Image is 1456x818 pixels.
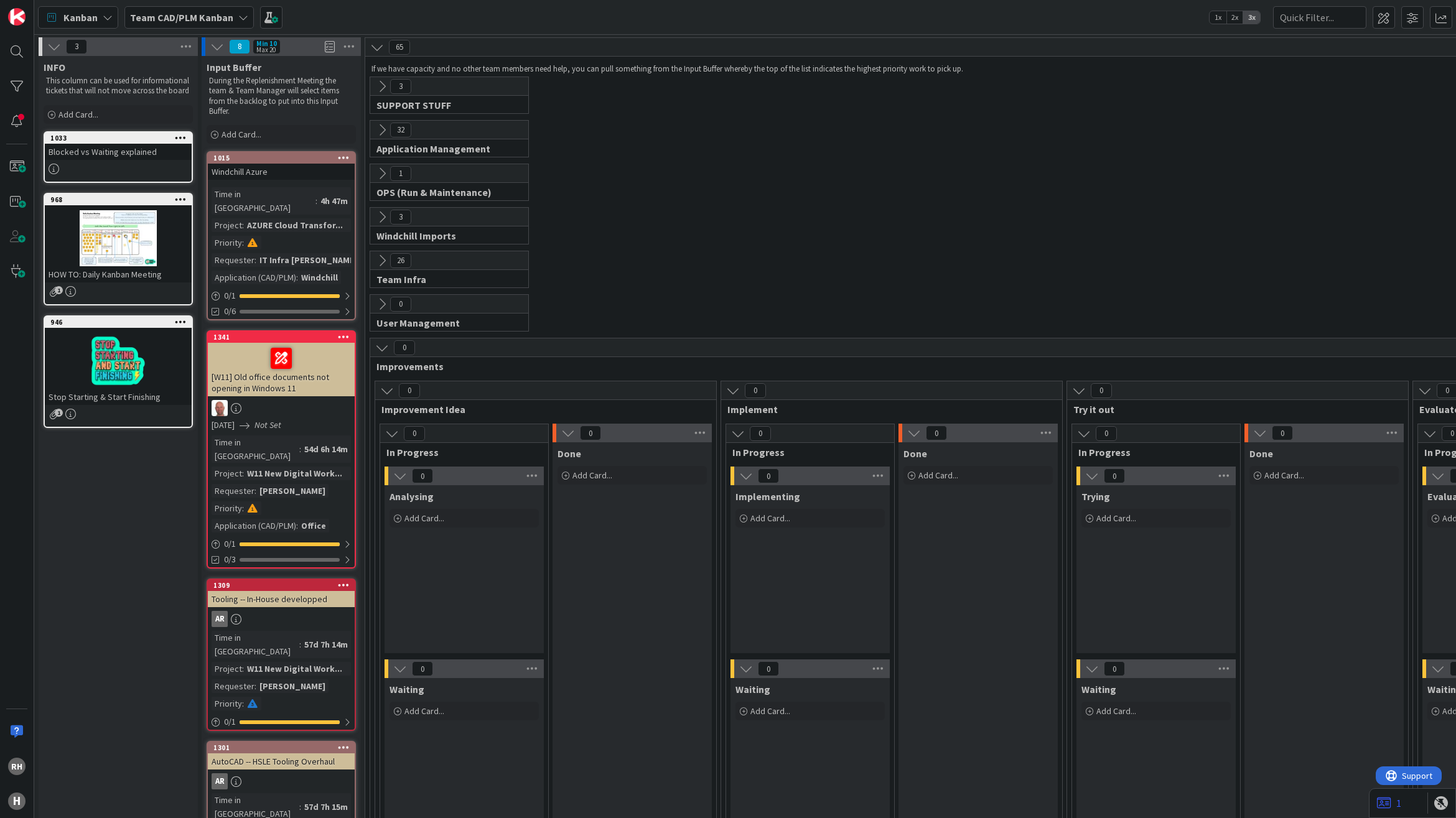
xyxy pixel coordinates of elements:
span: Support [26,2,57,17]
a: 1341[W11] Old office documents not opening in Windows 11RK[DATE]Not SetTime in [GEOGRAPHIC_DATA]:... [207,330,356,569]
span: : [242,501,244,515]
span: : [299,800,301,814]
div: 1309 [208,580,355,591]
span: In Progress [1078,446,1225,458]
span: : [254,253,256,267]
span: 1 [390,166,411,181]
span: 1x [1210,11,1226,24]
span: : [315,194,317,208]
span: In Progress [732,446,879,458]
span: 0 [1272,425,1293,440]
span: Analysing [390,490,434,503]
span: Waiting [390,683,424,695]
span: 65 [389,40,410,55]
div: 1015 [208,152,355,164]
div: 54d 6h 14m [301,442,351,456]
span: User Management [376,317,513,329]
span: Team Infra [376,273,513,286]
div: IT Infra [PERSON_NAME] [256,253,360,267]
span: 1 [55,286,63,294]
span: Add Card... [1096,705,1136,717]
div: 1309 [213,581,355,590]
div: Requester [212,253,254,267]
span: 0 [412,661,433,676]
span: Trying [1081,490,1110,503]
div: 1033 [45,132,192,144]
div: Project [212,662,242,676]
span: Done [558,447,581,460]
div: AZURE Cloud Transfor... [244,218,346,232]
span: 0 [399,383,420,398]
span: 3 [390,79,411,94]
div: Priority [212,236,242,249]
span: : [296,271,298,284]
span: 0 [390,297,411,312]
div: Windchill [298,271,341,284]
div: Time in [GEOGRAPHIC_DATA] [212,435,299,463]
div: 4h 47m [317,194,351,208]
span: 0/3 [224,553,236,566]
span: Waiting [1081,683,1116,695]
span: Add Card... [404,705,444,717]
div: 1341[W11] Old office documents not opening in Windows 11 [208,332,355,396]
span: SUPPORT STUFF [376,99,513,111]
div: 968HOW TO: Daily Kanban Meeting [45,194,192,282]
span: 0 [750,426,771,441]
span: Add Card... [58,109,98,120]
a: 946Stop Starting & Start Finishing [44,315,193,428]
span: 3 [66,39,87,54]
a: 1 [1377,796,1401,811]
span: Implement [727,403,1047,416]
div: 0/1 [208,536,355,552]
span: 1 [55,409,63,417]
div: HOW TO: Daily Kanban Meeting [45,266,192,282]
b: Team CAD/PLM Kanban [130,11,233,24]
span: : [254,679,256,693]
div: 968 [45,194,192,205]
div: 968 [50,195,192,204]
span: [DATE] [212,419,235,432]
div: 0/1 [208,288,355,304]
div: AR [212,611,228,627]
span: 2x [1226,11,1243,24]
div: Project [212,218,242,232]
div: Application (CAD/PLM) [212,519,296,532]
span: : [242,236,244,249]
div: RK [208,400,355,416]
span: 26 [390,253,411,268]
div: 1309Tooling -- In-House developped [208,580,355,607]
span: Windchill Imports [376,230,513,242]
div: 57d 7h 14m [301,638,351,651]
div: 1301 [213,743,355,752]
span: Done [903,447,927,460]
div: [PERSON_NAME] [256,679,329,693]
span: In Progress [386,446,533,458]
div: 1341 [213,333,355,342]
span: : [242,662,244,676]
div: 946 [50,318,192,327]
span: Add Card... [572,470,612,481]
a: 1033Blocked vs Waiting explained [44,131,193,183]
div: Min 10 [256,40,277,47]
span: Try it out [1073,403,1393,416]
span: Add Card... [918,470,958,481]
div: 1341 [208,332,355,343]
div: W11 New Digital Work... [244,467,345,480]
div: Blocked vs Waiting explained [45,144,192,160]
i: Not Set [254,419,281,430]
p: This column can be used for informational tickets that will not move across the board [46,76,190,96]
span: 0 [745,383,766,398]
span: 8 [229,39,250,54]
div: [W11] Old office documents not opening in Windows 11 [208,343,355,396]
span: INFO [44,61,65,73]
a: 1015Windchill AzureTime in [GEOGRAPHIC_DATA]:4h 47mProject:AZURE Cloud Transfor...Priority:Reques... [207,151,356,320]
div: 0/1 [208,714,355,730]
span: Application Management [376,142,513,155]
span: : [299,638,301,651]
div: 1015Windchill Azure [208,152,355,180]
div: Project [212,467,242,480]
span: Add Card... [1264,470,1304,481]
span: 3x [1243,11,1260,24]
span: : [242,467,244,480]
div: AR [208,773,355,789]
